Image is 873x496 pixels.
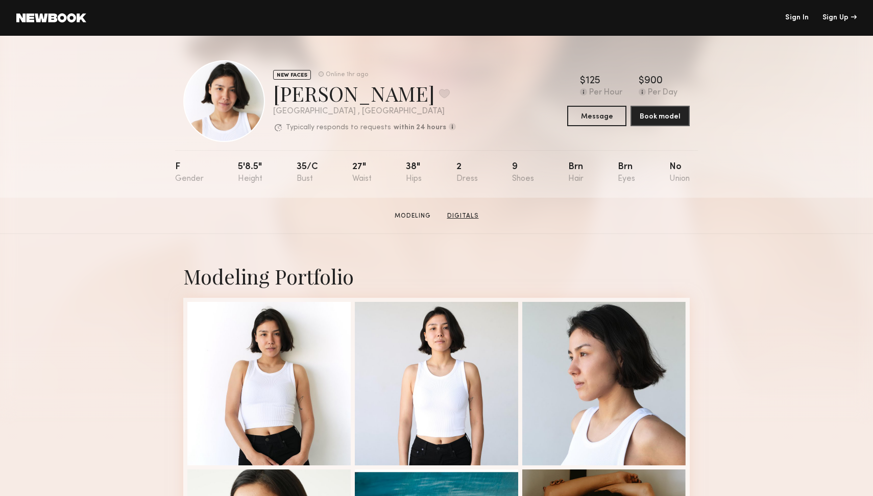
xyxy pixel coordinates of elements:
div: Per Day [648,88,677,98]
a: Modeling [391,211,435,221]
p: Typically responds to requests [286,124,391,131]
div: No [669,162,690,183]
div: 125 [586,76,600,86]
div: Sign Up [822,14,857,21]
div: Online 1hr ago [326,72,368,78]
div: 38" [406,162,422,183]
div: NEW FACES [273,70,311,80]
div: Brn [618,162,635,183]
div: $ [580,76,586,86]
div: 2 [456,162,478,183]
div: 27" [352,162,372,183]
button: Message [567,106,626,126]
div: 35/c [297,162,318,183]
div: Modeling Portfolio [183,263,690,290]
div: [PERSON_NAME] [273,80,456,107]
div: 900 [644,76,663,86]
div: Brn [568,162,584,183]
div: 5'8.5" [238,162,262,183]
div: $ [639,76,644,86]
button: Book model [630,106,690,126]
a: Sign In [785,14,809,21]
div: 9 [512,162,534,183]
b: within 24 hours [394,124,446,131]
div: [GEOGRAPHIC_DATA] , [GEOGRAPHIC_DATA] [273,107,456,116]
a: Digitals [443,211,483,221]
div: F [175,162,204,183]
div: Per Hour [589,88,622,98]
